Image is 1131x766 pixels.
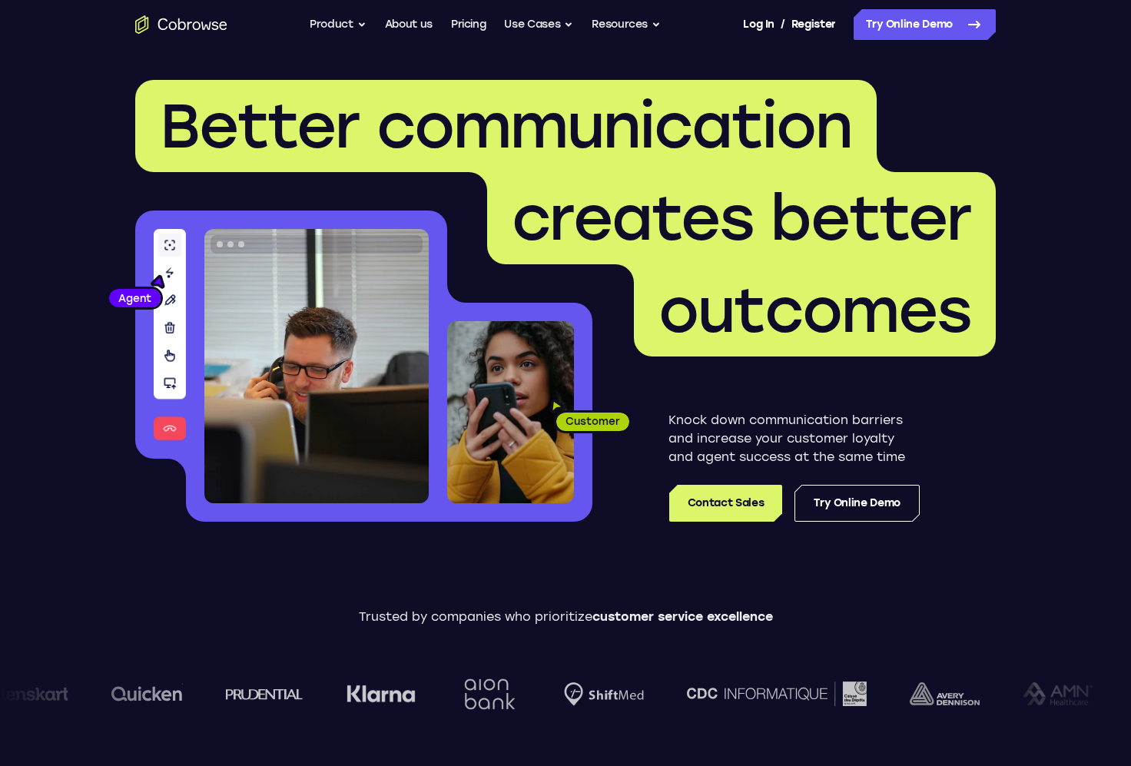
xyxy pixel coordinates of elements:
a: Go to the home page [135,15,227,34]
span: / [781,15,785,34]
a: Try Online Demo [794,485,920,522]
img: A customer holding their phone [447,321,574,503]
img: Klarna [346,685,415,703]
span: Better communication [160,89,852,163]
span: customer service excellence [592,609,773,624]
a: Pricing [451,9,486,40]
a: About us [385,9,433,40]
a: Contact Sales [669,485,782,522]
img: Shiftmed [563,682,643,706]
span: outcomes [658,274,971,347]
img: CDC Informatique [686,681,866,705]
button: Product [310,9,366,40]
p: Knock down communication barriers and increase your customer loyalty and agent success at the sam... [668,411,920,466]
span: creates better [512,181,971,255]
a: Register [791,9,836,40]
img: prudential [225,688,303,700]
img: avery-dennison [909,682,979,705]
button: Use Cases [504,9,573,40]
img: A customer support agent talking on the phone [204,229,429,503]
img: Aion Bank [458,663,520,725]
button: Resources [592,9,661,40]
a: Log In [743,9,774,40]
a: Try Online Demo [854,9,996,40]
